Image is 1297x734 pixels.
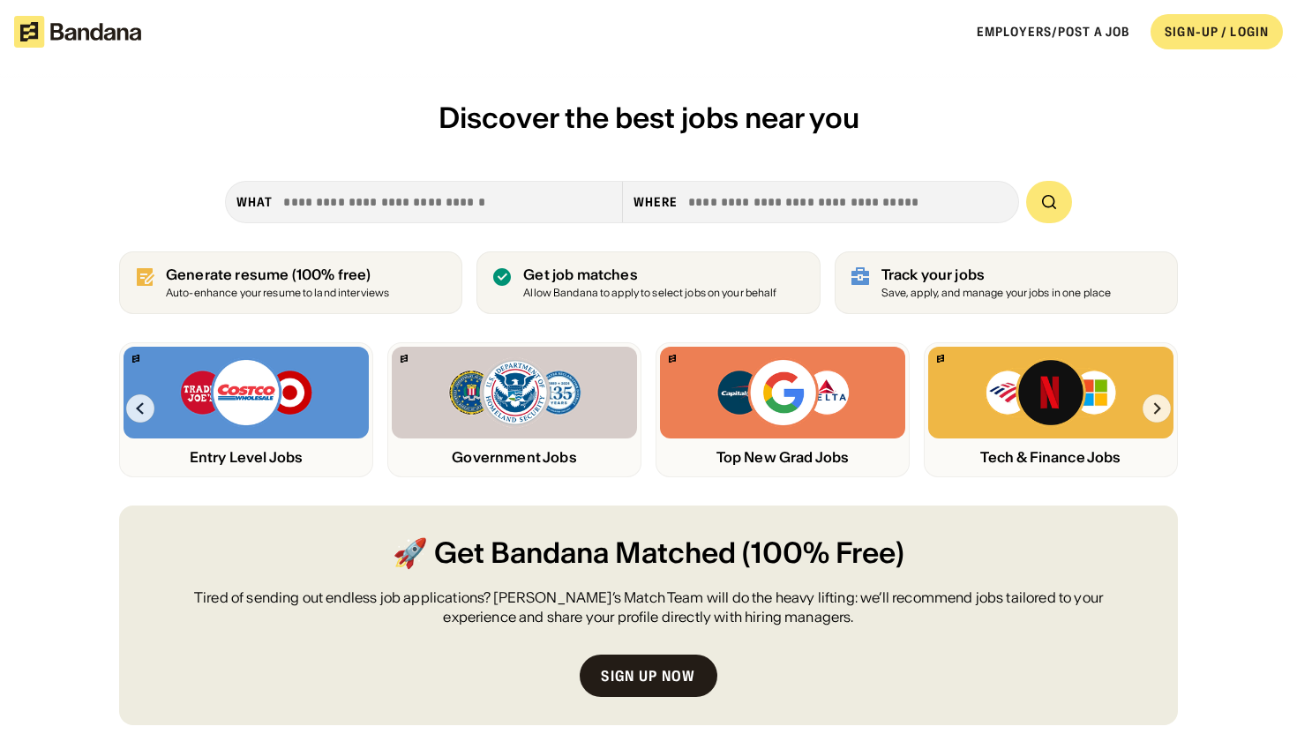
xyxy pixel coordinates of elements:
[179,357,313,428] img: Trader Joe’s, Costco, Target logos
[985,357,1118,428] img: Bank of America, Netflix, Microsoft logos
[660,449,905,466] div: Top New Grad Jobs
[716,357,850,428] img: Capital One, Google, Delta logos
[447,357,581,428] img: FBI, DHS, MWRD logos
[580,655,716,697] a: Sign up now
[439,100,859,136] span: Discover the best jobs near you
[881,266,1112,283] div: Track your jobs
[119,342,373,477] a: Bandana logoTrader Joe’s, Costco, Target logosEntry Level Jobs
[1143,394,1171,423] img: Right Arrow
[523,288,776,299] div: Allow Bandana to apply to select jobs on your behalf
[119,251,462,314] a: Generate resume (100% free)Auto-enhance your resume to land interviews
[166,288,389,299] div: Auto-enhance your resume to land interviews
[393,534,736,573] span: 🚀 Get Bandana Matched
[669,355,676,363] img: Bandana logo
[881,288,1112,299] div: Save, apply, and manage your jobs in one place
[977,24,1129,40] a: Employers/Post a job
[523,266,776,283] div: Get job matches
[401,355,408,363] img: Bandana logo
[236,194,273,210] div: what
[1165,24,1269,40] div: SIGN-UP / LOGIN
[835,251,1178,314] a: Track your jobs Save, apply, and manage your jobs in one place
[476,251,820,314] a: Get job matches Allow Bandana to apply to select jobs on your behalf
[166,266,389,283] div: Generate resume
[292,266,371,283] span: (100% free)
[387,342,641,477] a: Bandana logoFBI, DHS, MWRD logosGovernment Jobs
[124,449,369,466] div: Entry Level Jobs
[937,355,944,363] img: Bandana logo
[928,449,1173,466] div: Tech & Finance Jobs
[634,194,678,210] div: Where
[601,669,695,683] div: Sign up now
[132,355,139,363] img: Bandana logo
[126,394,154,423] img: Left Arrow
[924,342,1178,477] a: Bandana logoBank of America, Netflix, Microsoft logosTech & Finance Jobs
[161,588,1136,627] div: Tired of sending out endless job applications? [PERSON_NAME]’s Match Team will do the heavy lifti...
[14,16,141,48] img: Bandana logotype
[392,449,637,466] div: Government Jobs
[656,342,910,477] a: Bandana logoCapital One, Google, Delta logosTop New Grad Jobs
[742,534,904,573] span: (100% Free)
